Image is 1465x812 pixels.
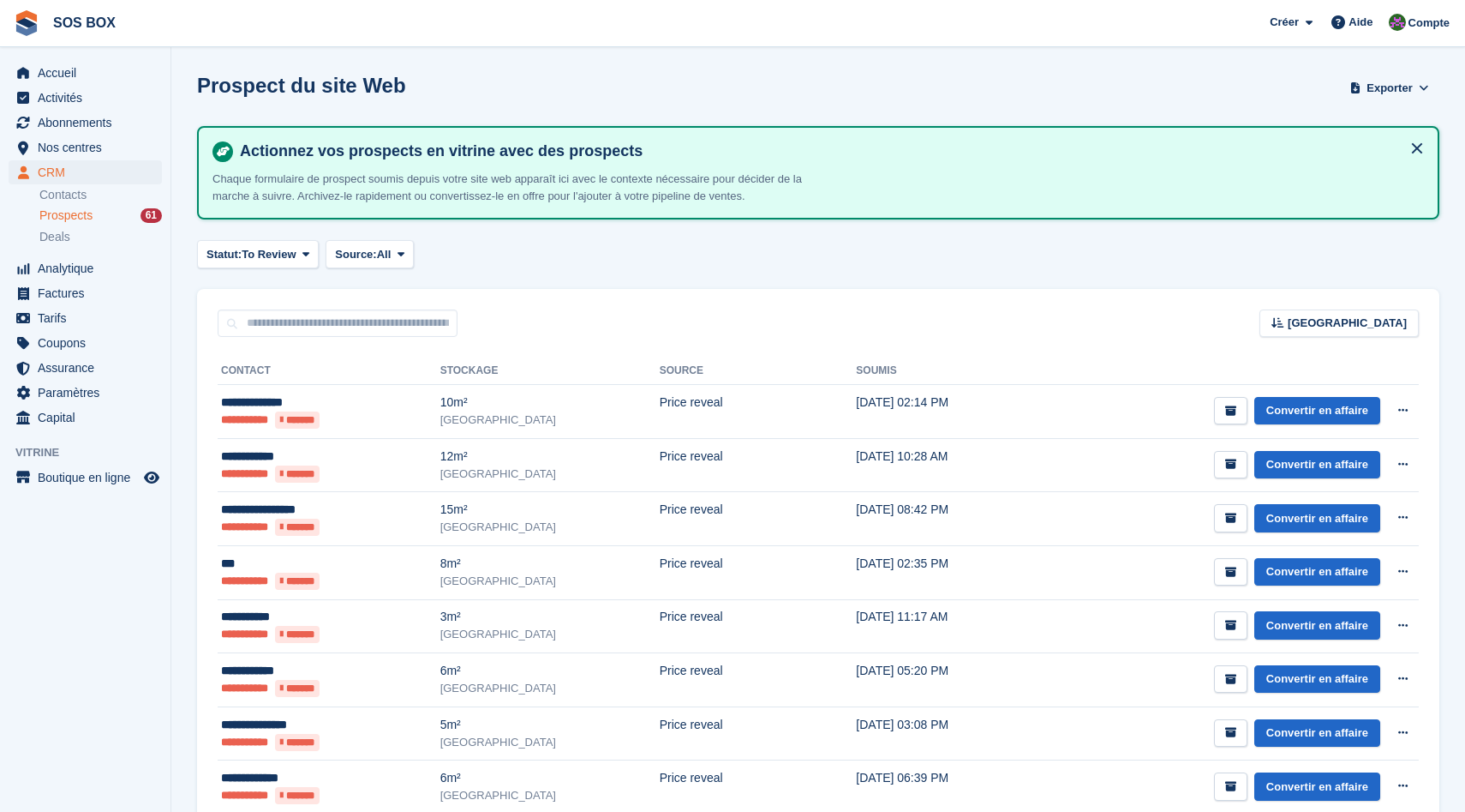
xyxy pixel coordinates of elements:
[39,229,70,245] span: Deals
[440,608,660,626] div: 3m²
[440,555,660,573] div: 8m²
[856,599,1031,653] td: [DATE] 11:17 AM
[1254,773,1380,801] a: Convertir en affaire
[335,246,376,263] span: Source:
[9,406,162,430] a: menu
[38,331,141,355] span: Coupons
[1254,558,1380,586] a: Convertir en affaire
[233,141,1424,161] h4: Actionnez vos prospects en vitrine avec des prospects
[440,626,660,643] div: [GEOGRAPHIC_DATA]
[38,61,141,85] span: Accueil
[38,381,141,405] span: Paramètres
[197,74,406,97] h1: Prospect du site Web
[39,187,162,203] a: Contacts
[856,492,1031,546] td: [DATE] 08:42 PM
[9,381,162,405] a: menu
[9,86,162,110] a: menu
[1254,665,1380,694] a: Convertir en affaire
[38,356,141,380] span: Assurance
[9,61,162,85] a: menu
[856,653,1031,707] td: [DATE] 05:20 PM
[660,599,857,653] td: Price reveal
[38,466,141,490] span: Boutique en ligne
[1366,80,1412,97] span: Exporter
[856,545,1031,599] td: [DATE] 02:35 PM
[440,734,660,751] div: [GEOGRAPHIC_DATA]
[377,246,392,263] span: All
[1348,14,1372,31] span: Aide
[38,256,141,280] span: Analytique
[1288,315,1407,332] span: [GEOGRAPHIC_DATA]
[1347,74,1432,102] button: Exporter
[1270,14,1299,31] span: Créer
[9,160,162,184] a: menu
[1254,451,1380,479] a: Convertir en affaire
[46,9,123,37] a: SOS BOX
[197,240,319,268] button: Statut: To Review
[141,208,162,223] div: 61
[38,111,141,135] span: Abonnements
[9,111,162,135] a: menu
[38,406,141,430] span: Capital
[1389,14,1406,31] img: ALEXANDRE SOUBIRA
[1254,611,1380,640] a: Convertir en affaire
[38,135,141,159] span: Nos centres
[440,662,660,680] div: 6m²
[440,519,660,536] div: [GEOGRAPHIC_DATA]
[326,240,414,268] button: Source: All
[440,573,660,590] div: [GEOGRAPHIC_DATA]
[39,207,162,225] a: Prospects 61
[9,281,162,305] a: menu
[212,171,812,204] p: Chaque formulaire de prospect soumis depuis votre site web apparaît ici avec le contexte nécessai...
[9,306,162,330] a: menu
[242,246,296,263] span: To Review
[440,787,660,804] div: [GEOGRAPHIC_DATA]
[39,208,93,224] span: Prospects
[218,358,440,385] th: Contact
[9,256,162,280] a: menu
[440,448,660,466] div: 12m²
[440,501,660,519] div: 15m²
[660,707,857,761] td: Price reveal
[440,680,660,697] div: [GEOGRAPHIC_DATA]
[38,86,141,110] span: Activités
[1408,15,1450,32] span: Compte
[38,281,141,305] span: Factures
[440,412,660,429] div: [GEOGRAPHIC_DATA]
[440,358,660,385] th: Stockage
[206,246,242,263] span: Statut:
[141,467,162,488] a: Boutique d'aperçu
[440,716,660,734] div: 5m²
[660,545,857,599] td: Price reveal
[660,653,857,707] td: Price reveal
[9,356,162,380] a: menu
[14,10,39,36] img: stora-icon-8386f47178a22dfd0bd8f6a31ec36ba5ce8667c1dd55bd0f319d3a0aa187defe.svg
[9,466,162,490] a: menu
[440,769,660,787] div: 6m²
[9,135,162,159] a: menu
[440,466,660,483] div: [GEOGRAPHIC_DATA]
[856,358,1031,385] th: Soumis
[660,358,857,385] th: Source
[856,438,1031,492] td: [DATE] 10:28 AM
[38,306,141,330] span: Tarifs
[660,492,857,546] td: Price reveal
[15,444,170,461] span: Vitrine
[39,228,162,246] a: Deals
[9,331,162,355] a: menu
[660,385,857,439] td: Price reveal
[660,438,857,492] td: Price reveal
[38,160,141,184] span: CRM
[1254,504,1380,532] a: Convertir en affaire
[440,394,660,412] div: 10m²
[1254,397,1380,425] a: Convertir en affaire
[1254,719,1380,748] a: Convertir en affaire
[856,385,1031,439] td: [DATE] 02:14 PM
[856,707,1031,761] td: [DATE] 03:08 PM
